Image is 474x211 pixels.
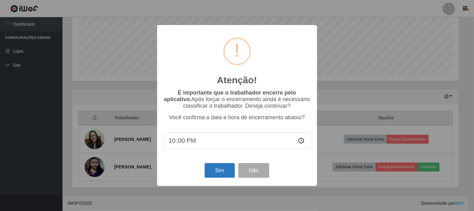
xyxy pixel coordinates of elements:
[238,163,269,178] button: Não
[164,90,296,102] b: É importante que o trabalhador encerre pelo aplicativo.
[163,90,311,109] p: Após forçar o encerramento ainda é necessário classificar o trabalhador. Deseja continuar?
[163,114,311,121] p: Você confirma a data e hora de encerramento abaixo?
[205,163,235,178] button: Sim
[217,75,257,86] h2: Atenção!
